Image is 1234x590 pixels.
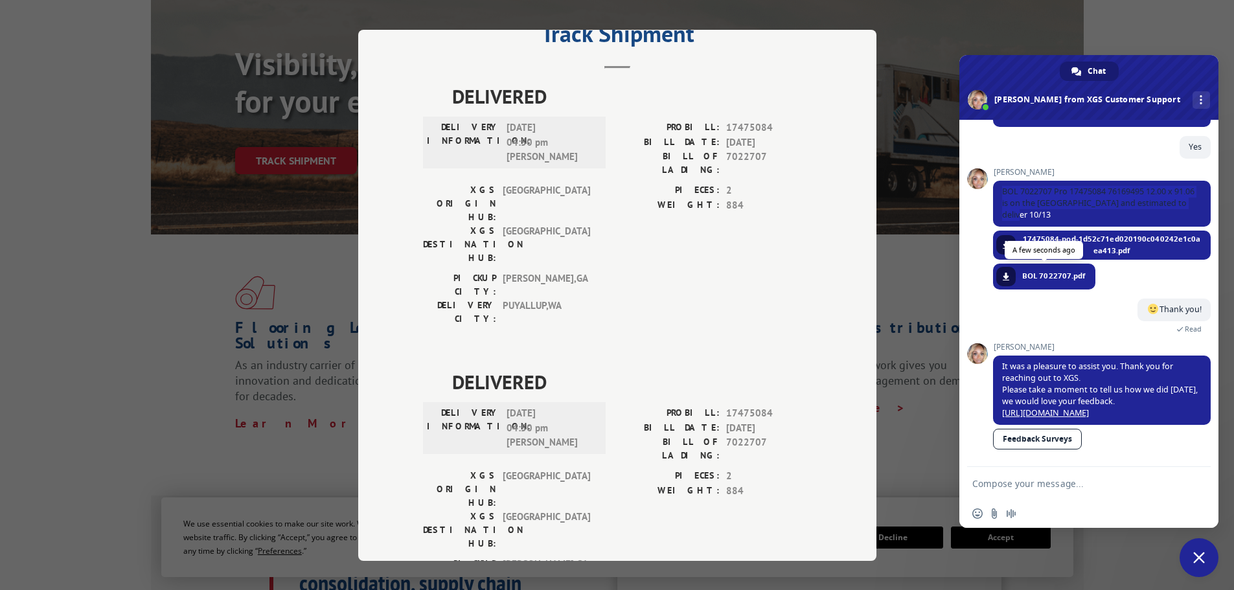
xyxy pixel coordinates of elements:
span: DELIVERED [452,367,812,396]
label: BILL OF LADING: [617,435,720,462]
span: BOL 7022707.pdf [1022,270,1086,282]
span: 17475084 [726,406,812,421]
label: XGS ORIGIN HUB: [423,183,496,224]
span: [DATE] 04:50 pm [PERSON_NAME] [507,406,594,450]
span: [GEOGRAPHIC_DATA] [503,510,590,550]
label: WEIGHT: [617,483,720,498]
label: PROBILL: [617,120,720,135]
span: [DATE] [726,135,812,150]
div: Chat [1060,62,1119,81]
label: DELIVERY CITY: [423,299,496,326]
label: XGS DESTINATION HUB: [423,510,496,550]
label: PIECES: [617,183,720,198]
span: Read [1185,324,1202,334]
span: 2 [726,183,812,198]
span: 884 [726,483,812,498]
label: PROBILL: [617,406,720,421]
textarea: Compose your message... [972,478,1177,490]
div: More channels [1193,91,1210,109]
div: Close chat [1180,538,1218,577]
label: PICKUP CITY: [423,557,496,584]
span: [GEOGRAPHIC_DATA] [503,469,590,510]
h2: Track Shipment [423,25,812,49]
span: BOL 7022707 Pro 17475084 76169495 12.00 x 91.06 is on the [GEOGRAPHIC_DATA] and estimated to deli... [1002,186,1194,220]
label: BILL DATE: [617,420,720,435]
span: DELIVERED [452,82,812,111]
label: WEIGHT: [617,198,720,212]
span: [PERSON_NAME] [993,343,1211,352]
span: [GEOGRAPHIC_DATA] [503,224,590,265]
label: BILL OF LADING: [617,150,720,177]
label: BILL DATE: [617,135,720,150]
span: Insert an emoji [972,508,983,519]
span: It was a pleasure to assist you. Thank you for reaching out to XGS. Please take a moment to tell ... [1002,361,1198,418]
span: 884 [726,198,812,212]
a: Feedback Surveys [993,429,1082,449]
label: XGS DESTINATION HUB: [423,224,496,265]
span: Audio message [1006,508,1016,519]
span: Thank you! [1147,304,1202,315]
span: Send a file [989,508,1000,519]
label: PIECES: [617,469,720,484]
label: PICKUP CITY: [423,271,496,299]
span: [GEOGRAPHIC_DATA] [503,183,590,224]
span: PUYALLUP , WA [503,299,590,326]
label: DELIVERY INFORMATION: [427,406,500,450]
span: [PERSON_NAME] , GA [503,557,590,584]
span: [PERSON_NAME] , GA [503,271,590,299]
span: 7022707 [726,150,812,177]
span: [DATE] 04:50 pm [PERSON_NAME] [507,120,594,165]
span: Yes [1189,141,1202,152]
a: [URL][DOMAIN_NAME] [1002,407,1089,418]
span: 7022707 [726,435,812,462]
span: 17475084 [726,120,812,135]
label: DELIVERY INFORMATION: [427,120,500,165]
span: 17475084-pod-1d52c71ed020190c040242e1c0aea413.pdf [1022,233,1201,256]
span: Chat [1088,62,1106,81]
span: [DATE] [726,420,812,435]
span: 2 [726,469,812,484]
label: XGS ORIGIN HUB: [423,469,496,510]
span: [PERSON_NAME] [993,168,1211,177]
